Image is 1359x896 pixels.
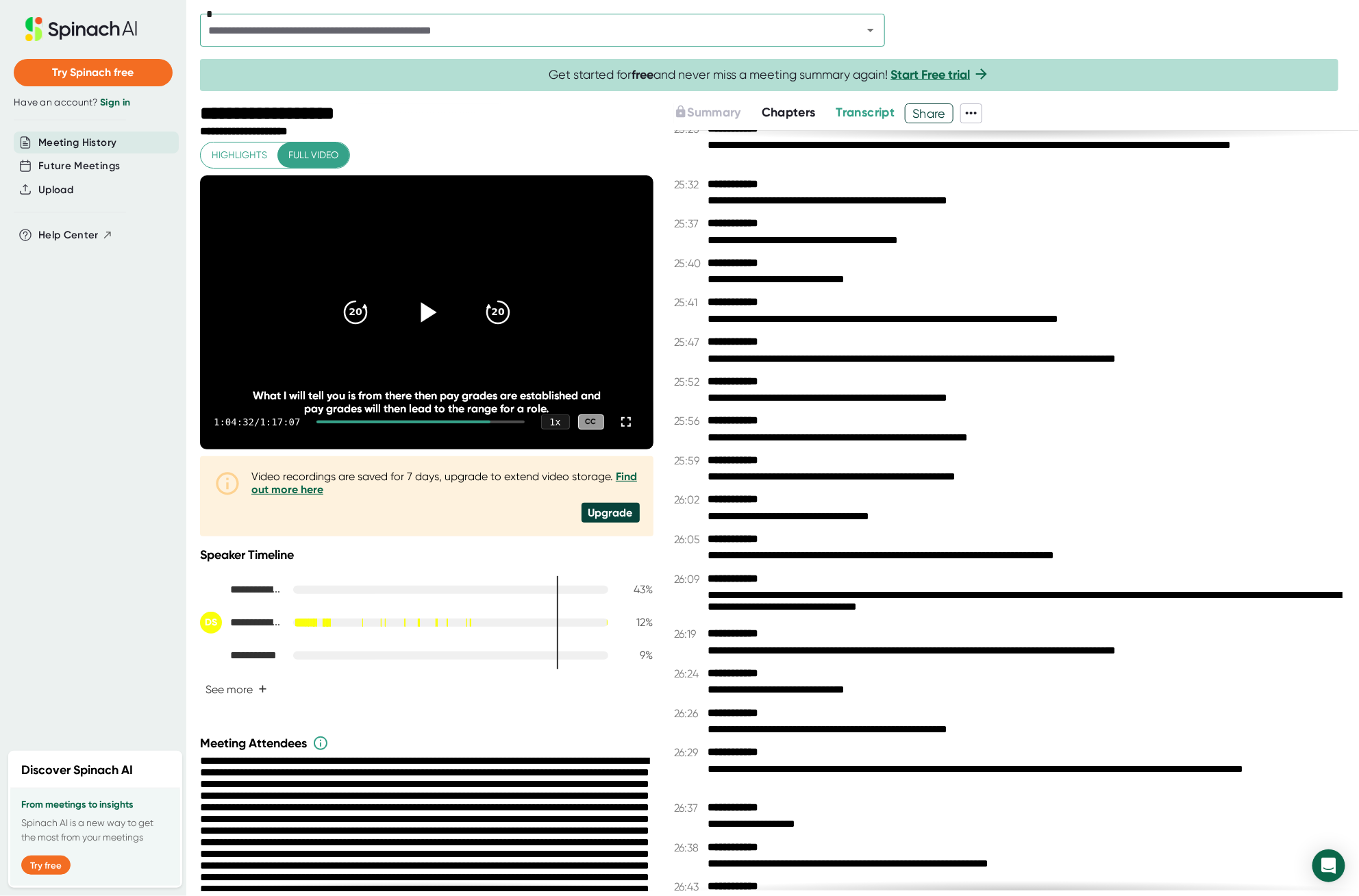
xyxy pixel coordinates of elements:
[632,67,654,82] b: free
[674,493,705,510] span: 26:02
[200,612,222,634] div: DS
[549,67,990,83] span: Get started for and never miss a meeting summary again!
[906,101,953,125] span: Share
[674,296,705,313] span: 25:41
[14,97,173,109] div: Have an account?
[674,103,762,123] div: Upgrade to access
[578,414,604,430] div: CC
[21,761,133,780] h2: Discover Spinach AI
[674,257,705,274] span: 25:40
[619,616,653,629] div: 12 %
[674,454,705,471] span: 25:59
[836,105,895,120] span: Transcript
[200,677,273,701] button: See more+
[541,414,570,430] div: 1 x
[201,142,278,168] button: Highlights
[212,147,267,164] span: Highlights
[674,841,705,858] span: 26:38
[836,103,895,122] button: Transcript
[200,579,222,601] div: JT
[619,583,653,596] div: 43 %
[891,67,971,82] a: Start Free trial
[251,470,637,496] a: Find out more here
[200,735,657,751] div: Meeting Attendees
[38,135,116,151] button: Meeting History
[674,707,705,724] span: 26:26
[214,416,300,427] div: 1:04:32 / 1:17:07
[288,147,338,164] span: Full video
[674,375,705,393] span: 25:52
[277,142,349,168] button: Full video
[582,503,640,523] div: Upgrade
[200,645,222,667] div: RB
[762,105,816,120] span: Chapters
[200,547,653,562] div: Speaker Timeline
[1312,849,1345,882] div: Open Intercom Messenger
[38,182,73,198] button: Upload
[674,627,705,645] span: 26:19
[674,533,705,550] span: 26:05
[674,667,705,684] span: 26:24
[38,227,99,243] span: Help Center
[200,579,282,601] div: Julie Coker/NYC Tourism+Conventions
[619,649,653,662] div: 9 %
[21,816,169,845] p: Spinach AI is a new way to get the most from your meetings
[200,645,282,667] div: Rob Beckham
[674,217,705,234] span: 25:37
[245,389,608,415] div: What I will tell you is from there then pay grades are established and pay grades will then lead ...
[674,178,705,195] span: 25:32
[200,612,282,634] div: Danielle Scott
[21,856,71,875] button: Try free
[251,470,640,496] div: Video recordings are saved for 7 days, upgrade to extend video storage.
[762,103,816,122] button: Chapters
[674,414,705,432] span: 25:56
[38,227,113,243] button: Help Center
[674,573,705,590] span: 26:09
[688,105,741,120] span: Summary
[21,799,169,810] h3: From meetings to insights
[674,123,705,140] span: 25:25
[674,336,705,353] span: 25:47
[258,684,267,695] span: +
[861,21,880,40] button: Open
[674,103,741,122] button: Summary
[100,97,130,108] a: Sign in
[674,801,705,819] span: 26:37
[905,103,953,123] button: Share
[674,746,705,763] span: 26:29
[14,59,173,86] button: Try Spinach free
[53,66,134,79] span: Try Spinach free
[38,158,120,174] button: Future Meetings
